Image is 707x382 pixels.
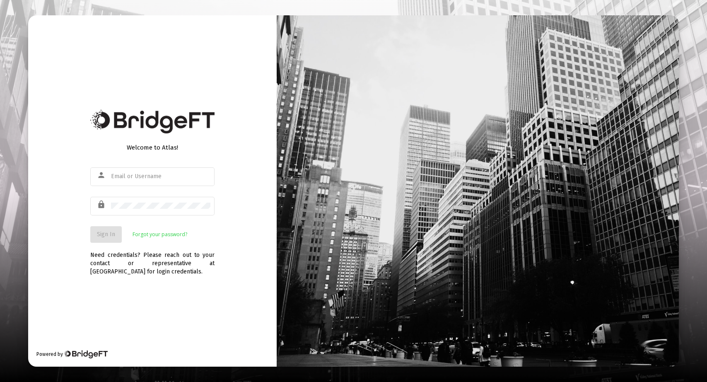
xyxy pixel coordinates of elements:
[97,170,107,180] mat-icon: person
[111,173,210,180] input: Email or Username
[90,110,215,133] img: Bridge Financial Technology Logo
[133,230,187,239] a: Forgot your password?
[36,350,107,358] div: Powered by
[90,226,122,243] button: Sign In
[90,143,215,152] div: Welcome to Atlas!
[90,243,215,276] div: Need credentials? Please reach out to your contact or representative at [GEOGRAPHIC_DATA] for log...
[64,350,107,358] img: Bridge Financial Technology Logo
[97,200,107,210] mat-icon: lock
[97,231,115,238] span: Sign In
